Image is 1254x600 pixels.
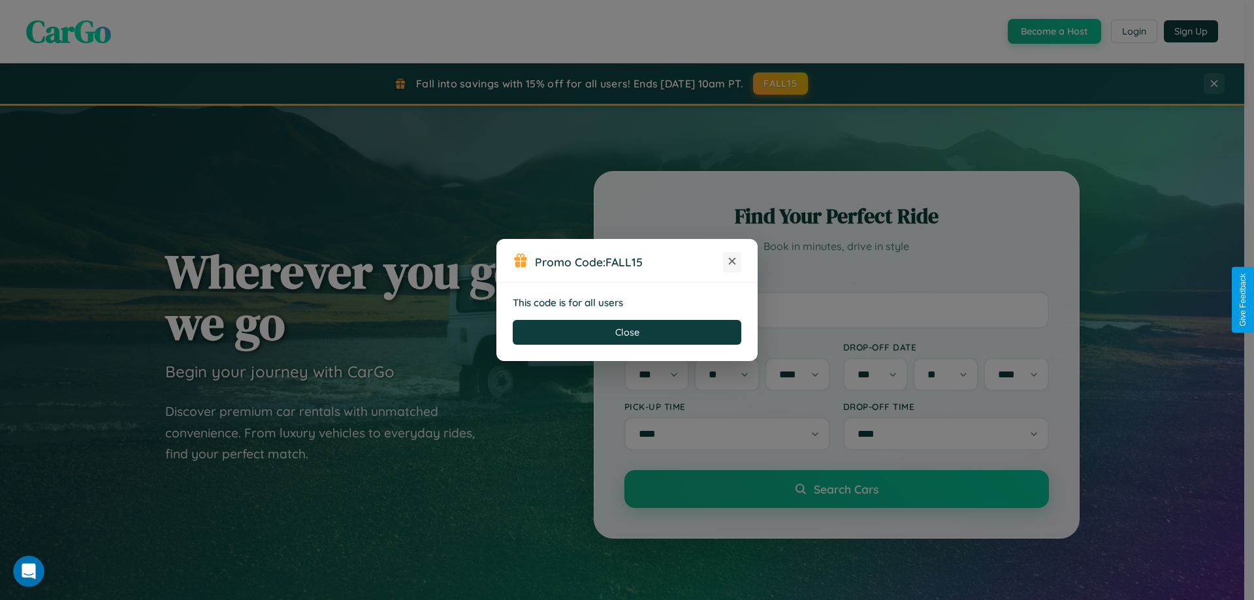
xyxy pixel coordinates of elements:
button: Close [513,320,741,345]
h3: Promo Code: [535,255,723,269]
div: Give Feedback [1238,274,1247,326]
iframe: Intercom live chat [13,556,44,587]
strong: This code is for all users [513,296,623,309]
b: FALL15 [605,255,643,269]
